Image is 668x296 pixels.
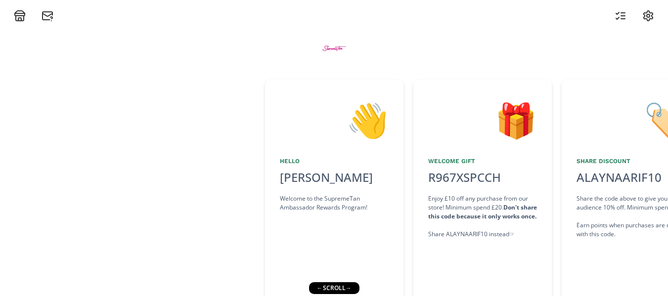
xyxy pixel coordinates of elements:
div: Welcome to the SupremeTan Ambassador Rewards Program! [280,194,389,212]
div: ALAYNAARIF10 [577,169,662,186]
strong: Don't share this code because it only works once. [428,203,537,220]
div: 🎁 [428,94,537,145]
div: R967XSPCCH [422,169,507,186]
div: [PERSON_NAME] [280,169,389,186]
div: Hello [280,157,389,166]
div: Welcome Gift [428,157,537,166]
img: BtZWWMaMEGZe [315,30,353,67]
div: 👋 [280,94,389,145]
div: ← scroll → [309,282,359,294]
div: Enjoy £10 off any purchase from our store! Minimum spend £20. Share ALAYNAARIF10 instead ☞ [428,194,537,239]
